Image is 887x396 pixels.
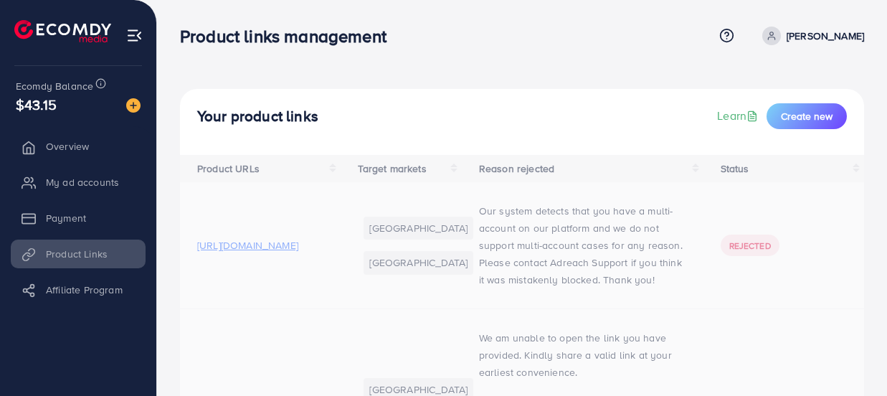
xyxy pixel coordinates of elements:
[717,108,761,124] a: Learn
[14,20,111,42] img: logo
[767,103,847,129] button: Create new
[756,27,864,45] a: [PERSON_NAME]
[781,109,833,123] span: Create new
[126,27,143,44] img: menu
[16,94,57,115] span: $43.15
[126,98,141,113] img: image
[787,27,864,44] p: [PERSON_NAME]
[197,108,318,126] h4: Your product links
[180,26,398,47] h3: Product links management
[16,79,93,93] span: Ecomdy Balance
